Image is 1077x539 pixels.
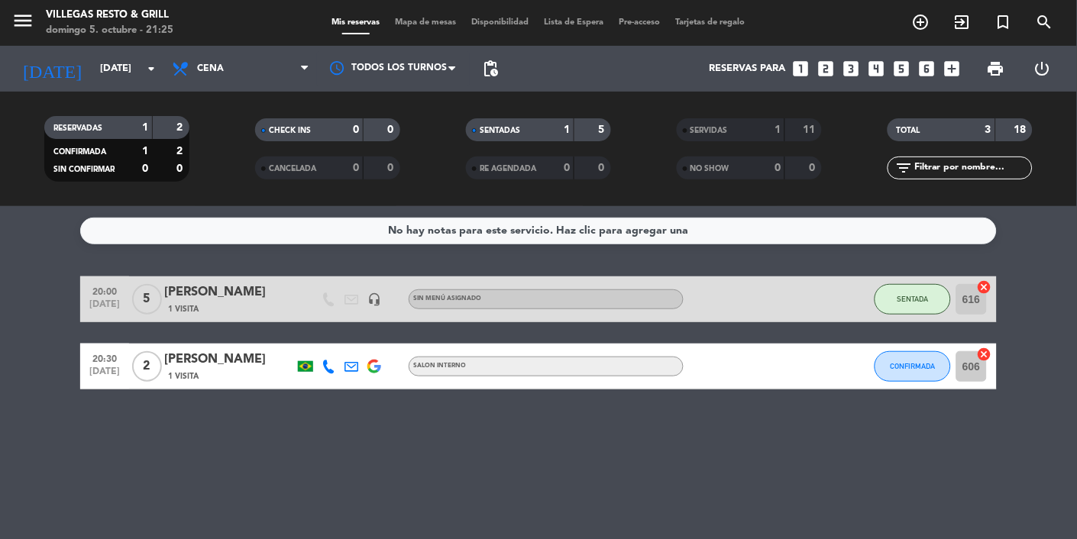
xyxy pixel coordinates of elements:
[168,303,199,315] span: 1 Visita
[537,18,612,27] span: Lista de Espera
[914,160,1032,176] input: Filtrar por nombre...
[142,163,148,174] strong: 0
[564,163,570,173] strong: 0
[875,284,951,315] button: SENTADA
[842,59,862,79] i: looks_3
[367,360,381,373] img: google-logo.png
[897,127,920,134] span: TOTAL
[564,124,570,135] strong: 1
[325,18,388,27] span: Mis reservas
[985,124,991,135] strong: 3
[995,13,1013,31] i: turned_in_not
[691,165,729,173] span: NO SHOW
[464,18,537,27] span: Disponibilidad
[269,127,311,134] span: CHECK INS
[388,163,397,173] strong: 0
[142,146,148,157] strong: 1
[53,166,115,173] span: SIN CONFIRMAR
[367,292,381,306] i: headset_mic
[142,122,148,133] strong: 1
[413,295,481,302] span: Sin menú asignado
[53,148,106,156] span: CONFIRMADA
[353,124,359,135] strong: 0
[612,18,668,27] span: Pre-acceso
[86,349,124,366] span: 20:30
[1036,13,1054,31] i: search
[691,127,728,134] span: SERVIDAS
[197,63,224,74] span: Cena
[953,13,972,31] i: exit_to_app
[668,18,753,27] span: Tarjetas de regalo
[46,8,173,23] div: Villegas Resto & Grill
[1020,46,1066,92] div: LOG OUT
[481,60,500,78] span: pending_actions
[11,9,34,37] button: menu
[480,165,536,173] span: RE AGENDADA
[132,284,162,315] span: 5
[168,370,199,382] span: 1 Visita
[164,282,294,302] div: [PERSON_NAME]
[977,347,992,362] i: cancel
[353,163,359,173] strong: 0
[943,59,962,79] i: add_box
[388,18,464,27] span: Mapa de mesas
[895,159,914,177] i: filter_list
[389,222,689,240] div: No hay notas para este servicio. Haz clic para agregar una
[177,122,186,133] strong: 2
[11,9,34,32] i: menu
[86,299,124,317] span: [DATE]
[867,59,887,79] i: looks_4
[11,52,92,86] i: [DATE]
[775,163,781,173] strong: 0
[86,282,124,299] span: 20:00
[897,295,929,303] span: SENTADA
[388,124,397,135] strong: 0
[86,366,124,384] span: [DATE]
[875,351,951,382] button: CONFIRMADA
[810,163,819,173] strong: 0
[775,124,781,135] strong: 1
[269,165,316,173] span: CANCELADA
[46,23,173,38] div: domingo 5. octubre - 21:25
[791,59,811,79] i: looks_one
[142,60,160,78] i: arrow_drop_down
[804,124,819,135] strong: 11
[599,124,608,135] strong: 5
[53,124,102,132] span: RESERVADAS
[891,362,936,370] span: CONFIRMADA
[710,63,786,75] span: Reservas para
[987,60,1005,78] span: print
[413,363,466,369] span: SALON INTERNO
[599,163,608,173] strong: 0
[164,350,294,370] div: [PERSON_NAME]
[177,146,186,157] strong: 2
[132,351,162,382] span: 2
[977,279,992,295] i: cancel
[177,163,186,174] strong: 0
[1014,124,1030,135] strong: 18
[1033,60,1052,78] i: power_settings_new
[892,59,912,79] i: looks_5
[917,59,937,79] i: looks_6
[817,59,836,79] i: looks_two
[912,13,930,31] i: add_circle_outline
[480,127,520,134] span: SENTADAS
